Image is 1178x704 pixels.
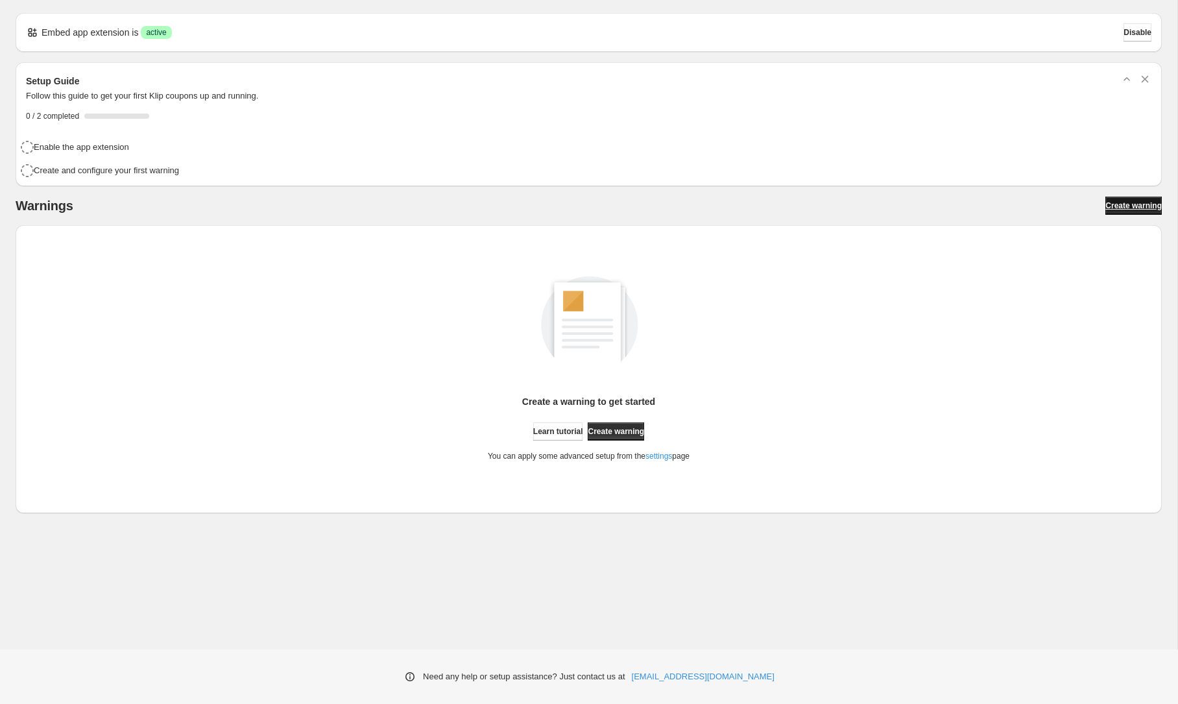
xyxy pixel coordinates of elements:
[42,26,138,39] p: Embed app extension is
[588,422,644,441] a: Create warning
[26,111,79,121] span: 0 / 2 completed
[632,670,775,683] a: [EMAIL_ADDRESS][DOMAIN_NAME]
[1124,27,1151,38] span: Disable
[522,395,655,408] p: Create a warning to get started
[34,164,179,177] h4: Create and configure your first warning
[533,422,583,441] a: Learn tutorial
[26,90,1151,103] p: Follow this guide to get your first Klip coupons up and running.
[1124,23,1151,42] button: Disable
[26,75,79,88] h3: Setup Guide
[533,426,583,437] span: Learn tutorial
[146,27,166,38] span: active
[1105,197,1162,215] a: Create warning
[588,426,644,437] span: Create warning
[16,198,73,213] h2: Warnings
[34,141,129,154] h4: Enable the app extension
[1105,200,1162,211] span: Create warning
[488,451,690,461] p: You can apply some advanced setup from the page
[645,452,672,461] a: settings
